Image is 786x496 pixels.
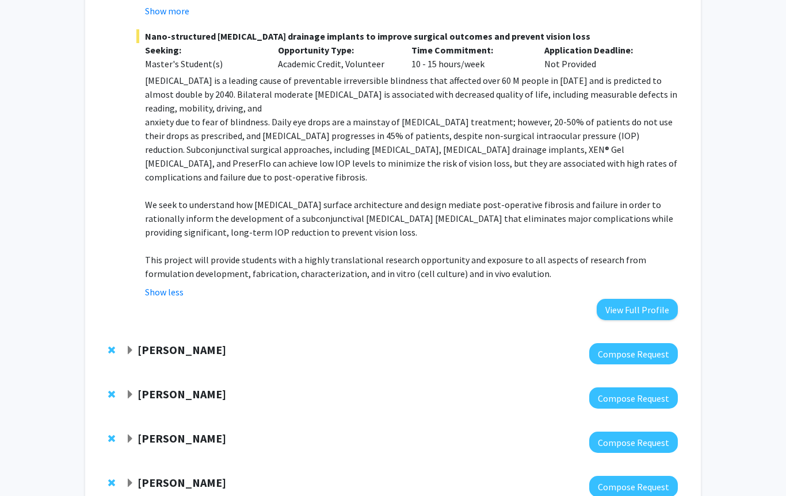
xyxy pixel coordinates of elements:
span: Expand Cindy Cai Bookmark [125,390,135,399]
p: This project will provide students with a highly translational research opportunity and exposure ... [145,253,678,280]
strong: [PERSON_NAME] [138,343,226,357]
span: Remove Amir Kashani from bookmarks [108,434,115,443]
p: Application Deadline: [544,43,661,57]
div: 10 - 15 hours/week [403,43,536,71]
div: Academic Credit, Volunteer [269,43,403,71]
button: Show more [145,4,189,18]
span: Nano-structured [MEDICAL_DATA] drainage implants to improve surgical outcomes and prevent vision ... [136,29,678,43]
span: Expand Fatemeh Rajaii Bookmark [125,346,135,355]
strong: [PERSON_NAME] [138,431,226,445]
strong: [PERSON_NAME] [138,475,226,490]
span: Expand Elia Duh Bookmark [125,479,135,488]
div: Master's Student(s) [145,57,261,71]
span: Remove Elia Duh from bookmarks [108,478,115,487]
p: Seeking: [145,43,261,57]
iframe: Chat [9,444,49,487]
span: Expand Amir Kashani Bookmark [125,435,135,444]
p: Time Commitment: [411,43,528,57]
p: anxiety due to fear of blindness. Daily eye drops are a mainstay of [MEDICAL_DATA] treatment; how... [145,115,678,184]
div: Not Provided [536,43,669,71]
button: Compose Request to Fatemeh Rajaii [589,343,678,364]
span: Remove Fatemeh Rajaii from bookmarks [108,345,115,355]
strong: [PERSON_NAME] [138,387,226,401]
button: Compose Request to Amir Kashani [589,432,678,453]
button: Compose Request to Cindy Cai [589,387,678,409]
button: Show less [145,285,184,299]
p: Opportunity Type: [278,43,394,57]
p: [MEDICAL_DATA] is a leading cause of preventable irreversible blindness that affected over 60 M p... [145,74,678,115]
span: Remove Cindy Cai from bookmarks [108,390,115,399]
button: View Full Profile [597,299,678,320]
p: We seek to understand how [MEDICAL_DATA] surface architecture and design mediate post-operative f... [145,198,678,239]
